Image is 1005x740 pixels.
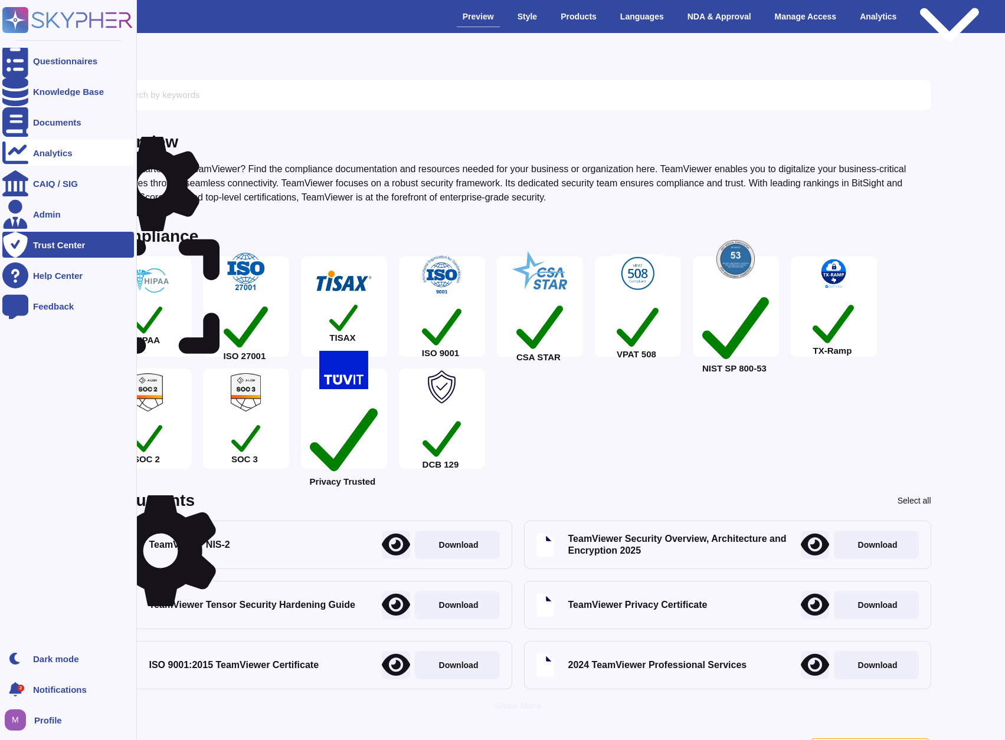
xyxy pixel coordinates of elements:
[898,496,931,505] div: Select all
[512,6,543,27] div: Style
[113,85,923,106] input: Search by keywords
[2,262,134,288] a: Help Center
[319,351,368,389] img: check
[225,252,266,291] img: check
[105,492,195,509] div: Documents
[439,661,479,669] p: Download
[316,271,372,291] img: check
[105,228,199,245] div: Compliance
[2,170,134,196] a: CAIQ / SIG
[457,6,500,27] div: Preview
[423,416,461,469] div: DCB 129
[423,368,461,406] img: check
[2,707,34,733] button: user
[854,6,902,27] div: Analytics
[858,541,898,549] p: Download
[33,241,85,249] div: Trust Center
[133,421,162,463] div: SOC 2
[682,6,757,27] div: NDA & Approval
[34,716,62,725] span: Profile
[33,87,104,96] div: Knowledge Base
[33,210,61,219] div: Admin
[858,661,898,669] p: Download
[149,539,230,551] div: TeamViewer NIS-2
[512,251,567,290] img: check
[5,709,26,731] img: user
[2,293,134,319] a: Feedback
[422,303,462,357] div: ISO 9001
[439,601,479,609] p: Download
[617,302,659,359] div: VPAT 508
[329,301,358,342] div: TISAX
[494,701,541,710] div: Show More
[716,240,755,278] img: check
[568,599,708,611] div: TeamViewer Privacy Certificate
[612,254,663,292] img: check
[231,373,260,412] img: check
[2,140,134,166] a: Analytics
[614,6,670,27] div: Languages
[769,6,843,27] div: Manage Access
[806,258,862,290] img: check
[516,299,563,361] div: CSA STAR
[33,685,87,694] span: Notifications
[33,149,73,157] div: Analytics
[33,271,83,280] div: Help Center
[702,288,769,373] div: NIST SP 800-53
[17,685,24,692] div: 2
[33,179,78,188] div: CAIQ / SIG
[555,6,603,27] div: Products
[2,232,134,258] a: Trust Center
[2,201,134,227] a: Admin
[224,300,269,360] div: ISO 27001
[2,78,134,104] a: Knowledge Base
[33,302,74,311] div: Feedback
[33,118,81,127] div: Documents
[133,373,163,412] img: check
[149,599,355,611] div: TeamViewer Tensor Security Hardening Guide
[105,162,931,205] div: Getting started with TeamViewer? Find the compliance documentation and resources needed for your ...
[439,541,479,549] p: Download
[149,659,319,671] div: ISO 9001:2015 TeamViewer Certificate
[2,109,134,135] a: Documents
[568,659,747,671] div: 2024 TeamViewer Professional Services
[231,421,260,463] div: SOC 3
[423,255,461,294] img: check
[568,533,787,557] div: TeamViewer Security Overview, Architecture and Encryption 2025
[33,655,79,663] div: Dark mode
[310,399,378,485] div: Privacy Trusted
[813,299,854,355] div: TX-Ramp
[105,134,179,150] div: Overview
[33,57,97,65] div: Questionnaires
[858,601,898,609] p: Download
[2,48,134,74] a: Questionnaires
